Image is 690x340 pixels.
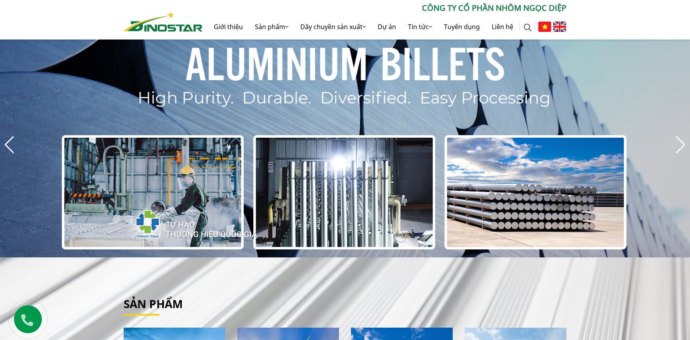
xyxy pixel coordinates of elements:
a: Sản phẩm [249,14,294,40]
a: Dây chuyền sản xuất [294,14,372,40]
a: Liên hệ [486,14,519,40]
a: Dự án [372,14,402,40]
div: Previous slide [4,136,15,154]
img: English [553,22,566,32]
a: Tin tức [402,14,438,40]
div: Next slide [675,136,686,154]
img: thqg [112,195,258,249]
img: Nhôm Dinostar [124,12,203,32]
p: CÔNG TY CỔ PHẦN NHÔM NGỌC DIỆP [203,2,566,14]
img: Tiếng Việt [538,22,551,32]
a: Giới thiệu [208,14,249,40]
img: search [524,24,532,32]
a: Tuyển dụng [438,14,486,40]
a: Sản phẩm [124,296,183,311]
a: Nhôm Dinostar [124,10,203,31]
